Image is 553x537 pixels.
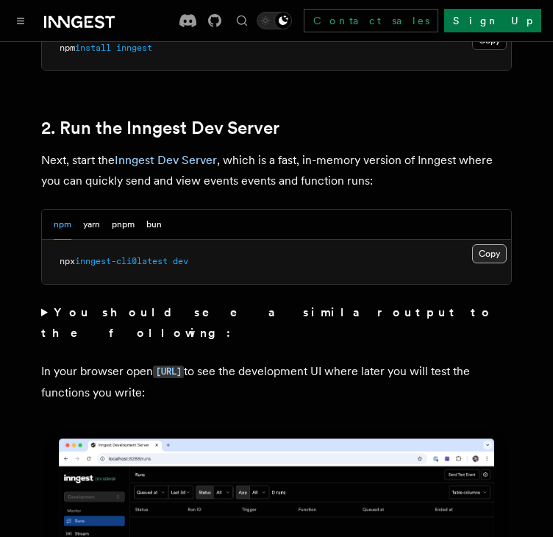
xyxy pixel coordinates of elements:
summary: You should see a similar output to the following: [41,302,512,344]
button: yarn [83,210,100,240]
a: Inngest Dev Server [115,153,217,167]
button: bun [146,210,162,240]
span: install [75,43,111,53]
code: [URL] [153,366,184,378]
span: dev [173,256,188,266]
button: Find something... [233,12,251,29]
span: inngest-cli@latest [75,256,168,266]
a: [URL] [153,364,184,378]
p: Next, start the , which is a fast, in-memory version of Inngest where you can quickly send and vi... [41,150,512,191]
span: npx [60,256,75,266]
button: Toggle navigation [12,12,29,29]
button: Copy [472,244,507,263]
a: 2. Run the Inngest Dev Server [41,118,279,138]
button: Toggle dark mode [257,12,292,29]
a: Contact sales [304,9,438,32]
strong: You should see a similar output to the following: [41,305,493,340]
button: pnpm [112,210,135,240]
span: npm [60,43,75,53]
span: inngest [116,43,152,53]
p: In your browser open to see the development UI where later you will test the functions you write: [41,361,512,403]
a: Sign Up [444,9,541,32]
button: npm [54,210,71,240]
